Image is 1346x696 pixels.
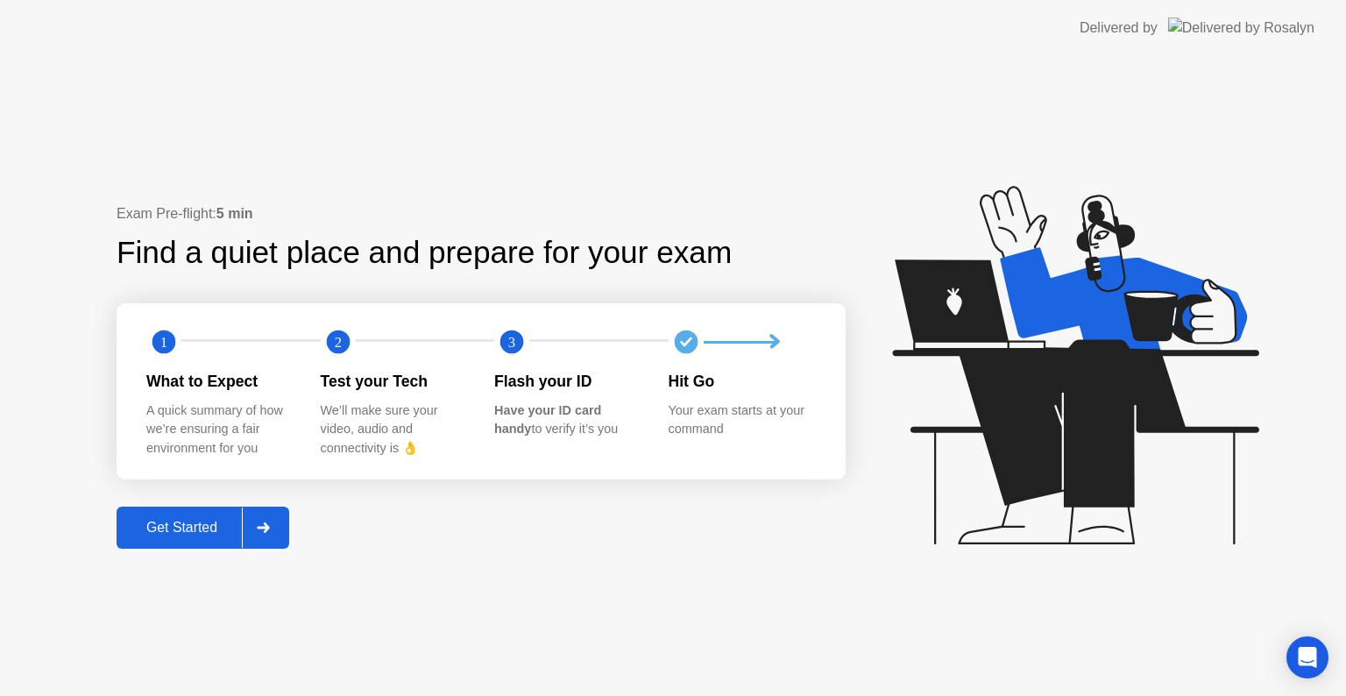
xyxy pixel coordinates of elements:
button: Get Started [117,507,289,549]
div: Delivered by [1080,18,1158,39]
div: Test your Tech [321,370,467,393]
div: to verify it’s you [494,401,641,439]
div: We’ll make sure your video, audio and connectivity is 👌 [321,401,467,458]
div: What to Expect [146,370,293,393]
b: 5 min [216,206,253,221]
div: Exam Pre-flight: [117,203,846,224]
b: Have your ID card handy [494,403,601,437]
div: Your exam starts at your command [669,401,815,439]
img: Delivered by Rosalyn [1168,18,1314,38]
div: Flash your ID [494,370,641,393]
div: Open Intercom Messenger [1286,636,1328,678]
div: Find a quiet place and prepare for your exam [117,230,734,276]
text: 1 [160,334,167,351]
text: 3 [508,334,515,351]
div: Get Started [122,520,242,536]
div: A quick summary of how we’re ensuring a fair environment for you [146,401,293,458]
text: 2 [334,334,341,351]
div: Hit Go [669,370,815,393]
